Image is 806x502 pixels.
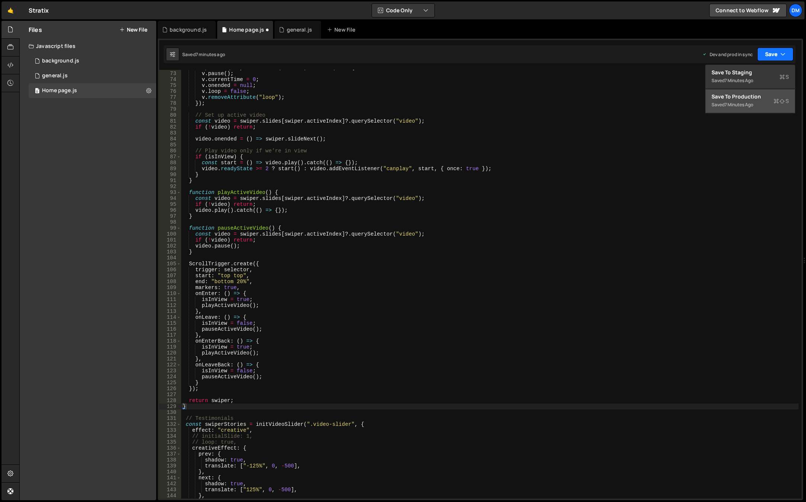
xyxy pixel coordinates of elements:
[159,166,181,172] div: 89
[327,26,358,33] div: New File
[159,320,181,326] div: 115
[159,213,181,219] div: 97
[159,344,181,350] div: 119
[159,362,181,368] div: 122
[159,398,181,404] div: 128
[119,27,147,33] button: New File
[789,4,802,17] a: Dm
[159,249,181,255] div: 103
[287,26,312,33] div: general.js
[29,68,156,83] div: 16575/45802.js
[159,267,181,273] div: 106
[29,83,156,98] div: 16575/45977.js
[159,148,181,154] div: 86
[170,26,207,33] div: background.js
[42,58,79,64] div: background.js
[159,487,181,493] div: 143
[159,297,181,302] div: 111
[159,94,181,100] div: 77
[159,100,181,106] div: 78
[712,69,789,76] div: Save to Staging
[159,350,181,356] div: 120
[159,380,181,386] div: 125
[159,374,181,380] div: 124
[712,100,789,109] div: Saved
[159,279,181,285] div: 108
[159,261,181,267] div: 105
[706,89,795,113] button: Save to ProductionS Saved7 minutes ago
[159,493,181,499] div: 144
[159,142,181,148] div: 85
[159,445,181,451] div: 136
[159,368,181,374] div: 123
[159,172,181,178] div: 90
[159,338,181,344] div: 118
[712,93,789,100] div: Save to Production
[712,76,789,85] div: Saved
[159,302,181,308] div: 112
[159,273,181,279] div: 107
[159,291,181,297] div: 110
[709,4,787,17] a: Connect to Webflow
[725,77,753,84] div: 7 minutes ago
[159,457,181,463] div: 138
[159,481,181,487] div: 142
[29,26,42,34] h2: Files
[159,118,181,124] div: 81
[159,88,181,94] div: 76
[1,1,20,19] a: 🤙
[725,101,753,108] div: 7 minutes ago
[159,243,181,249] div: 102
[159,106,181,112] div: 79
[159,178,181,184] div: 91
[780,73,789,81] span: S
[159,285,181,291] div: 109
[706,65,795,89] button: Save to StagingS Saved7 minutes ago
[159,154,181,160] div: 87
[159,130,181,136] div: 83
[159,356,181,362] div: 121
[159,326,181,332] div: 116
[159,308,181,314] div: 113
[35,88,39,94] span: 0
[705,65,795,114] div: Code Only
[159,332,181,338] div: 117
[159,475,181,481] div: 141
[182,51,225,58] div: Saved
[159,124,181,130] div: 82
[20,39,156,54] div: Javascript files
[42,87,77,94] div: Home page.js
[159,112,181,118] div: 80
[159,237,181,243] div: 101
[159,201,181,207] div: 95
[159,469,181,475] div: 140
[196,51,225,58] div: 7 minutes ago
[159,219,181,225] div: 98
[159,195,181,201] div: 94
[159,439,181,445] div: 135
[229,26,264,33] div: Home page.js
[159,71,181,77] div: 73
[29,54,156,68] div: 16575/45066.js
[159,184,181,190] div: 92
[159,421,181,427] div: 132
[159,136,181,142] div: 84
[757,48,793,61] button: Save
[159,409,181,415] div: 130
[159,314,181,320] div: 114
[159,404,181,409] div: 129
[159,392,181,398] div: 127
[159,427,181,433] div: 133
[29,6,49,15] div: Stratix
[159,207,181,213] div: 96
[159,160,181,166] div: 88
[702,51,753,58] div: Dev and prod in sync
[159,82,181,88] div: 75
[159,433,181,439] div: 134
[159,451,181,457] div: 137
[159,231,181,237] div: 100
[159,190,181,195] div: 93
[159,225,181,231] div: 99
[159,415,181,421] div: 131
